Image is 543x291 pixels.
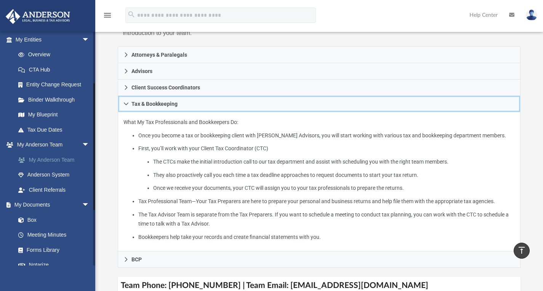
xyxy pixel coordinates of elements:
span: arrow_drop_down [82,137,97,153]
p: What My Tax Professionals and Bookkeepers Do: [123,118,515,242]
a: My Entitiesarrow_drop_down [5,32,101,47]
a: menu [103,14,112,20]
li: The CTCs make the initial introduction call to our tax department and assist with scheduling you ... [153,157,515,167]
li: They also proactively call you each time a tax deadline approaches to request documents to start ... [153,170,515,180]
span: Client Success Coordinators [131,85,200,90]
i: menu [103,11,112,20]
a: Tax Due Dates [11,122,101,137]
div: Tax & Bookkeeping [118,112,521,251]
a: Client Referrals [11,182,101,197]
span: arrow_drop_down [82,32,97,48]
img: Anderson Advisors Platinum Portal [3,9,72,24]
a: Tax & Bookkeeping [118,96,521,112]
a: Box [11,212,93,227]
li: The Tax Advisor Team is separate from the Tax Preparers. If you want to schedule a meeting to con... [138,210,515,229]
span: arrow_drop_down [82,197,97,213]
li: Bookkeepers help take your records and create financial statements with you. [138,232,515,242]
span: Attorneys & Paralegals [131,52,187,57]
a: Client Success Coordinators [118,80,521,96]
a: Overview [11,47,101,62]
i: search [127,10,136,19]
a: vertical_align_top [514,243,530,259]
a: Anderson System [11,167,101,183]
span: Advisors [131,68,152,74]
a: CTA Hub [11,62,101,77]
a: My Documentsarrow_drop_down [5,197,97,213]
span: Tax & Bookkeeping [131,101,178,107]
li: Tax Professional Team—Your Tax Preparers are here to prepare your personal and business returns a... [138,197,515,206]
i: vertical_align_top [517,246,526,255]
a: Forms Library [11,242,93,258]
img: User Pic [526,10,537,21]
a: Advisors [118,63,521,80]
a: My Anderson Team [11,152,101,167]
a: Binder Walkthrough [11,92,101,107]
a: Attorneys & Paralegals [118,46,521,63]
li: Once we receive your documents, your CTC will assign you to your tax professionals to prepare the... [153,183,515,193]
a: Notarize [11,258,97,273]
a: My Anderson Teamarrow_drop_down [5,137,101,153]
a: Entity Change Request [11,77,101,92]
li: Once you become a tax or bookkeeping client with [PERSON_NAME] Advisors, you will start working w... [138,131,515,140]
li: First, you’ll work with your Client Tax Coordinator (CTC) [138,144,515,193]
a: My Blueprint [11,107,97,122]
a: Meeting Minutes [11,227,97,243]
span: BCP [131,257,142,262]
a: BCP [118,251,521,268]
